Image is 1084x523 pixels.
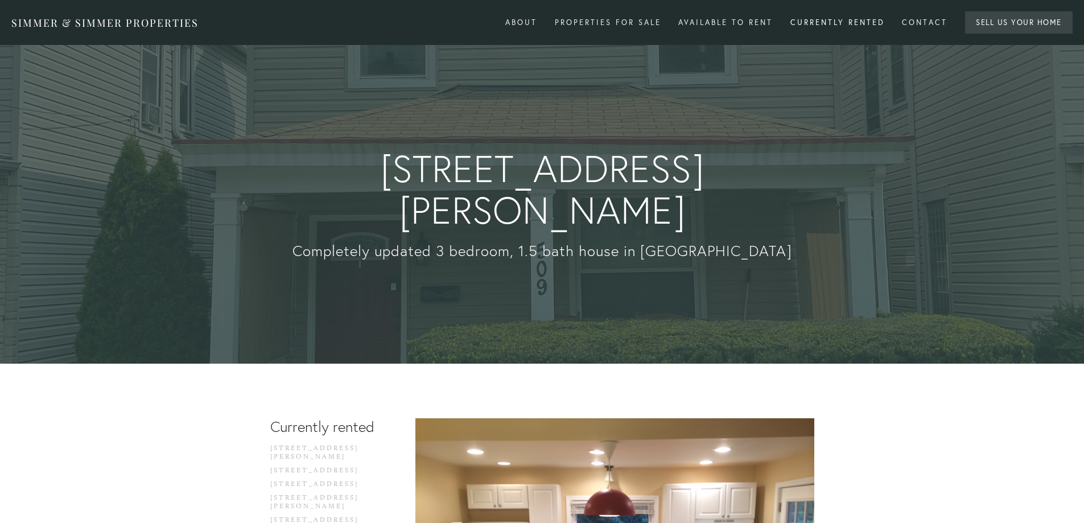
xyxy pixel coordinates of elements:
[11,16,199,30] a: Simmer & Simmer Properties
[270,466,379,480] a: [STREET_ADDRESS]
[270,493,379,516] a: [STREET_ADDRESS][PERSON_NAME]
[671,13,780,32] div: Available to rent
[965,11,1073,34] a: Sell Us Your Home
[895,13,955,32] a: Contact
[288,149,796,231] strong: [STREET_ADDRESS][PERSON_NAME]
[270,480,379,493] a: [STREET_ADDRESS]
[288,242,796,260] p: Completely updated 3 bedroom, 1.5 bath house in [GEOGRAPHIC_DATA]
[270,418,379,436] li: Currently rented
[270,444,379,466] a: [STREET_ADDRESS][PERSON_NAME]
[547,13,669,32] div: Properties for Sale
[498,13,545,32] a: About
[783,13,892,32] div: Currently rented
